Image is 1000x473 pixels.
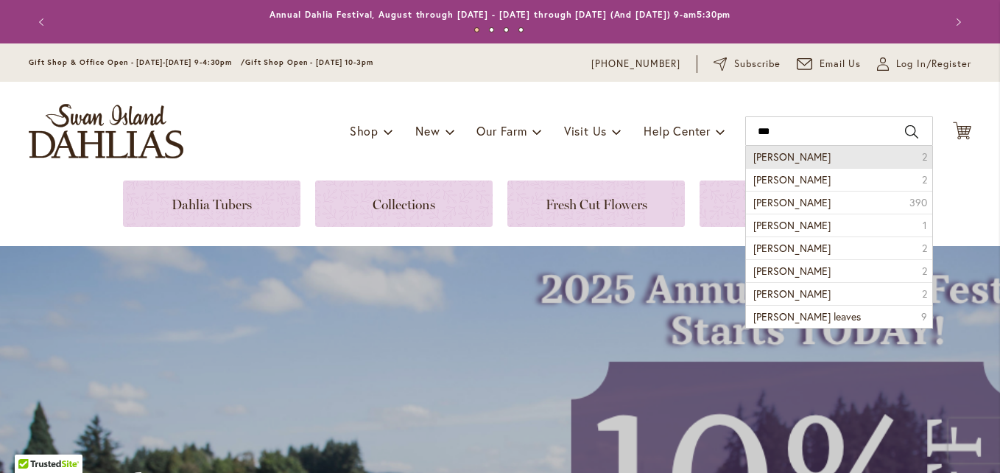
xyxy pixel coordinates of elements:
[922,287,927,301] span: 2
[29,104,183,158] a: store logo
[820,57,862,71] span: Email Us
[245,57,373,67] span: Gift Shop Open - [DATE] 10-3pm
[415,123,440,139] span: New
[923,218,927,233] span: 1
[29,57,245,67] span: Gift Shop & Office Open - [DATE]-[DATE] 9-4:30pm /
[905,120,918,144] button: Search
[753,172,831,186] span: [PERSON_NAME]
[350,123,378,139] span: Shop
[591,57,680,71] a: [PHONE_NUMBER]
[753,150,831,164] span: [PERSON_NAME]
[896,57,971,71] span: Log In/Register
[942,7,971,37] button: Next
[922,241,927,256] span: 2
[518,27,524,32] button: 4 of 4
[734,57,781,71] span: Subscribe
[504,27,509,32] button: 3 of 4
[270,9,731,20] a: Annual Dahlia Festival, August through [DATE] - [DATE] through [DATE] (And [DATE]) 9-am5:30pm
[753,287,831,301] span: [PERSON_NAME]
[644,123,711,139] span: Help Center
[476,123,527,139] span: Our Farm
[922,264,927,278] span: 2
[753,264,831,278] span: [PERSON_NAME]
[797,57,862,71] a: Email Us
[29,7,58,37] button: Previous
[474,27,479,32] button: 1 of 4
[489,27,494,32] button: 2 of 4
[909,195,927,210] span: 390
[753,241,831,255] span: [PERSON_NAME]
[753,218,831,232] span: [PERSON_NAME]
[753,195,831,209] span: [PERSON_NAME]
[877,57,971,71] a: Log In/Register
[922,150,927,164] span: 2
[921,309,927,324] span: 9
[714,57,781,71] a: Subscribe
[753,309,861,323] span: [PERSON_NAME] leaves
[922,172,927,187] span: 2
[564,123,607,139] span: Visit Us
